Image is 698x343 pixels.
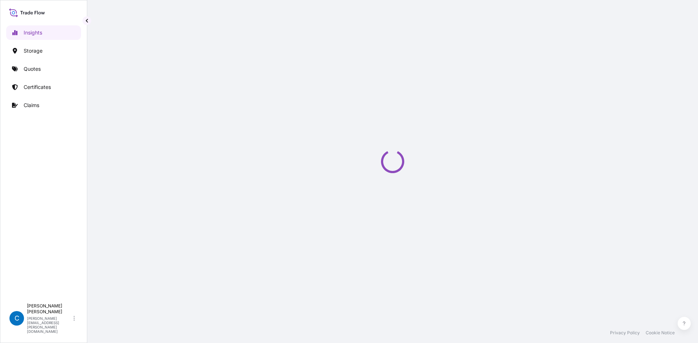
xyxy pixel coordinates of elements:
a: Quotes [6,62,81,76]
p: Claims [24,102,39,109]
a: Insights [6,25,81,40]
a: Certificates [6,80,81,94]
span: C [15,315,19,322]
a: Storage [6,44,81,58]
p: Certificates [24,83,51,91]
a: Privacy Policy [610,330,640,336]
p: Quotes [24,65,41,73]
p: Storage [24,47,43,54]
a: Cookie Notice [646,330,675,336]
p: Insights [24,29,42,36]
p: [PERSON_NAME][EMAIL_ADDRESS][PERSON_NAME][DOMAIN_NAME] [27,316,72,334]
a: Claims [6,98,81,113]
p: [PERSON_NAME] [PERSON_NAME] [27,303,72,315]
